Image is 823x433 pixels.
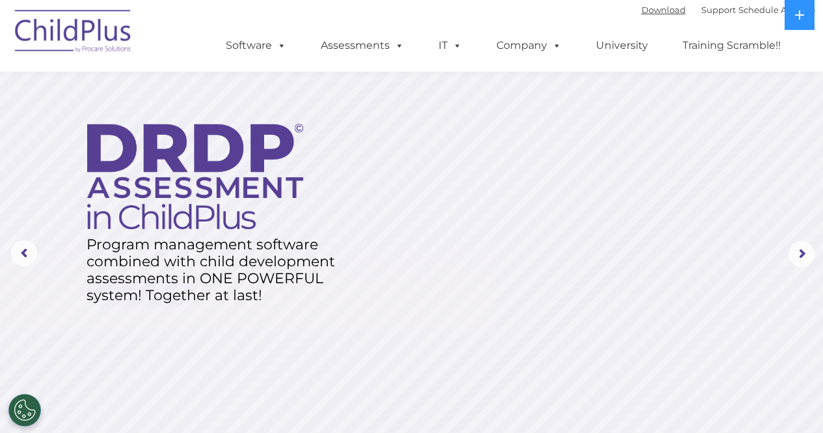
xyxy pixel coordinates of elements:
a: Support [701,5,736,15]
iframe: Chat Widget [758,370,823,433]
a: Learn More [88,279,190,307]
span: Last name [181,86,221,96]
button: Cookies Settings [8,394,41,426]
a: Download [641,5,686,15]
a: Assessments [308,33,417,59]
img: DRDP Assessment in ChildPlus [87,124,303,229]
rs-layer: Program management software combined with child development assessments in ONE POWERFUL system! T... [87,236,350,304]
a: Company [483,33,574,59]
a: IT [425,33,475,59]
a: Training Scramble!! [669,33,794,59]
img: ChildPlus by Procare Solutions [8,1,139,66]
font: | [641,5,815,15]
a: Schedule A Demo [738,5,815,15]
a: University [583,33,661,59]
a: Software [213,33,299,59]
span: Phone number [181,139,236,149]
